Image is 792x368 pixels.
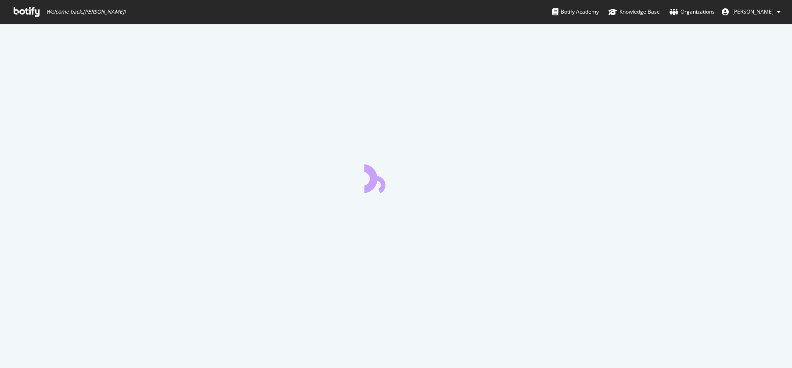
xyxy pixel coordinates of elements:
span: Welcome back, [PERSON_NAME] ! [46,8,126,15]
div: Knowledge Base [608,7,660,16]
div: Organizations [670,7,715,16]
button: [PERSON_NAME] [715,5,788,19]
div: Botify Academy [552,7,599,16]
span: Meredith Gummerson [732,8,774,15]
